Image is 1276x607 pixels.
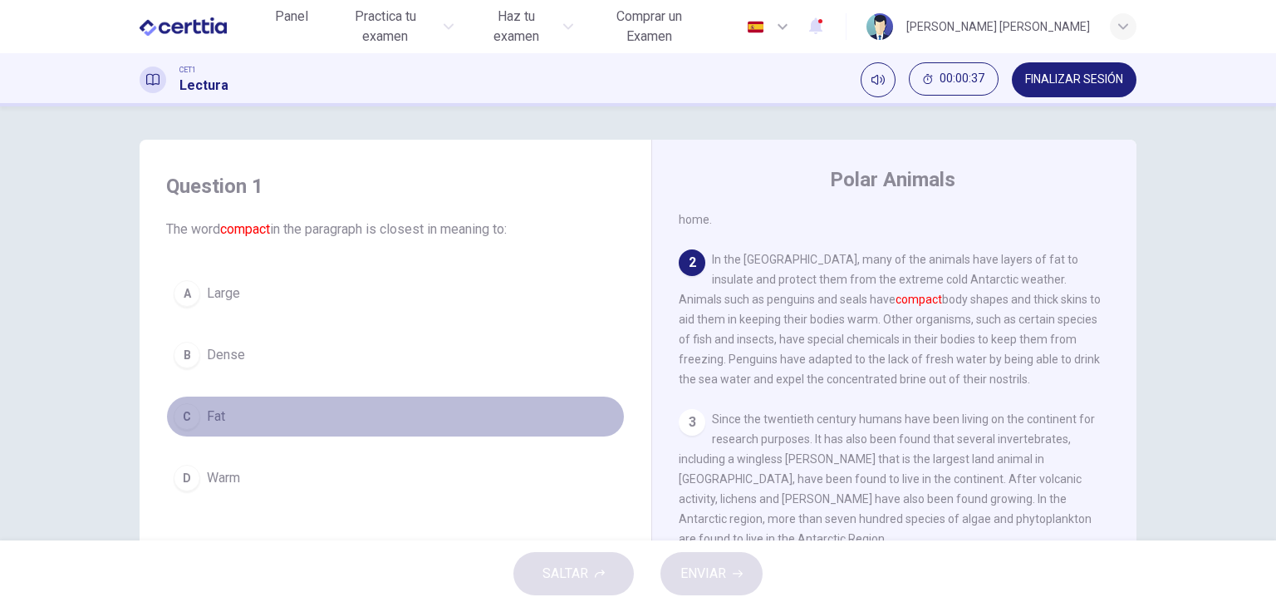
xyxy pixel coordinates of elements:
[679,409,705,436] div: 3
[166,457,625,499] button: DWarm
[179,76,228,96] h1: Lectura
[174,465,200,491] div: D
[166,173,625,200] h4: Question 1
[896,293,942,306] font: compact
[909,62,999,96] button: 00:00:37
[745,21,766,33] img: es
[679,253,1101,386] span: In the [GEOGRAPHIC_DATA], many of the animals have layers of fat to insulate and protect them fro...
[586,2,712,52] button: Comprar un Examen
[593,7,705,47] span: Comprar un Examen
[140,10,227,43] img: CERTTIA logo
[166,273,625,314] button: ALarge
[207,284,240,303] span: Large
[140,10,265,43] a: CERTTIA logo
[220,221,270,237] font: compact
[166,396,625,437] button: CFat
[830,166,955,193] h4: Polar Animals
[265,2,318,52] a: Panel
[174,342,200,368] div: B
[940,72,984,86] span: 00:00:37
[166,334,625,376] button: BDense
[474,7,557,47] span: Haz tu examen
[325,2,461,52] button: Practica tu examen
[909,62,999,97] div: Ocultar
[275,7,308,27] span: Panel
[679,249,705,276] div: 2
[1025,73,1123,86] span: FINALIZAR SESIÓN
[331,7,439,47] span: Practica tu examen
[866,13,893,40] img: Profile picture
[207,407,225,427] span: Fat
[174,403,200,430] div: C
[861,62,896,97] div: Silenciar
[1012,62,1136,97] button: FINALIZAR SESIÓN
[265,2,318,32] button: Panel
[467,2,579,52] button: Haz tu examen
[207,345,245,365] span: Dense
[679,412,1095,545] span: Since the twentieth century humans have been living on the continent for research purposes. It ha...
[179,64,196,76] span: CET1
[207,468,240,488] span: Warm
[174,280,200,307] div: A
[166,220,625,239] span: The word in the paragraph is closest in meaning to:
[906,17,1090,37] div: [PERSON_NAME] [PERSON_NAME]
